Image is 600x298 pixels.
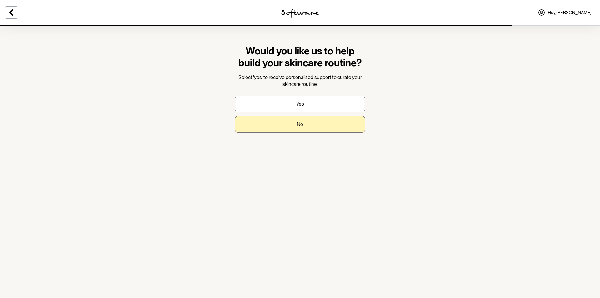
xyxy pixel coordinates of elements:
[235,96,365,112] button: Yes
[281,9,319,19] img: software logo
[296,101,304,107] p: Yes
[297,121,303,127] p: No
[534,5,596,20] a: Hey,[PERSON_NAME]!
[548,10,592,15] span: Hey, [PERSON_NAME] !
[238,74,362,87] span: Select 'yes' to receive personalised support to curate your skincare routine.
[235,116,365,133] button: No
[235,45,365,69] h1: Would you like us to help build your skincare routine?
